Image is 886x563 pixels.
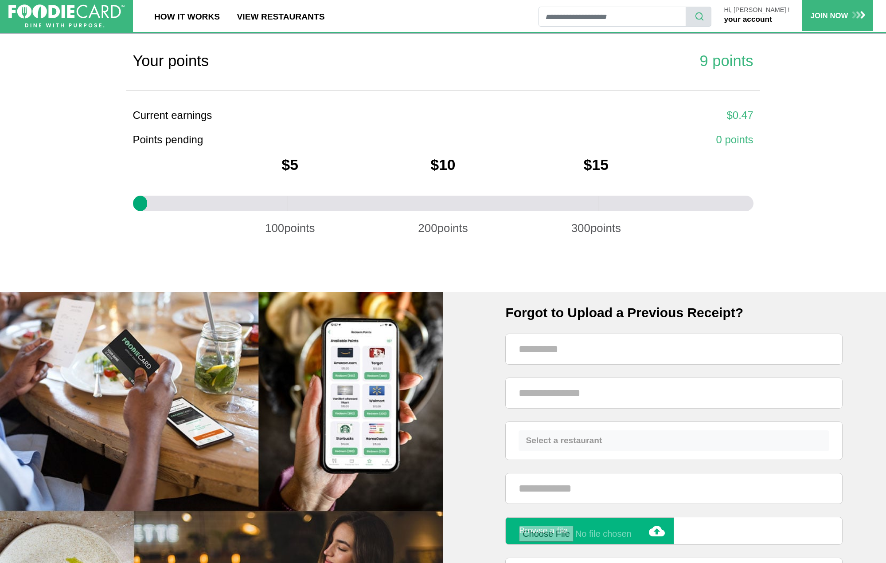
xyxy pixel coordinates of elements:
[133,50,437,73] div: Your points
[8,4,125,28] img: FoodieCard; Eat, Drink, Save, Donate
[284,220,315,237] span: points
[450,107,753,123] div: $0.47
[437,220,468,237] span: points
[584,156,609,174] h3: $15
[539,7,686,27] input: restaurant search
[281,156,298,174] h3: $5
[590,220,621,237] span: points
[238,220,341,237] div: 100
[505,305,842,321] h6: Forgot to Upload a Previous Receipt?
[724,15,772,24] a: your account
[133,107,437,123] div: Current earnings
[133,132,437,148] div: Points pending
[686,7,711,27] button: search
[544,220,648,237] div: 300
[430,156,455,174] h3: $10
[450,50,753,73] div: 9 points
[391,220,495,237] div: 200
[526,434,822,447] div: Select a restaurant
[450,132,753,148] div: 0 points
[724,7,789,14] p: Hi, [PERSON_NAME] !
[519,430,829,451] button: Select a restaurant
